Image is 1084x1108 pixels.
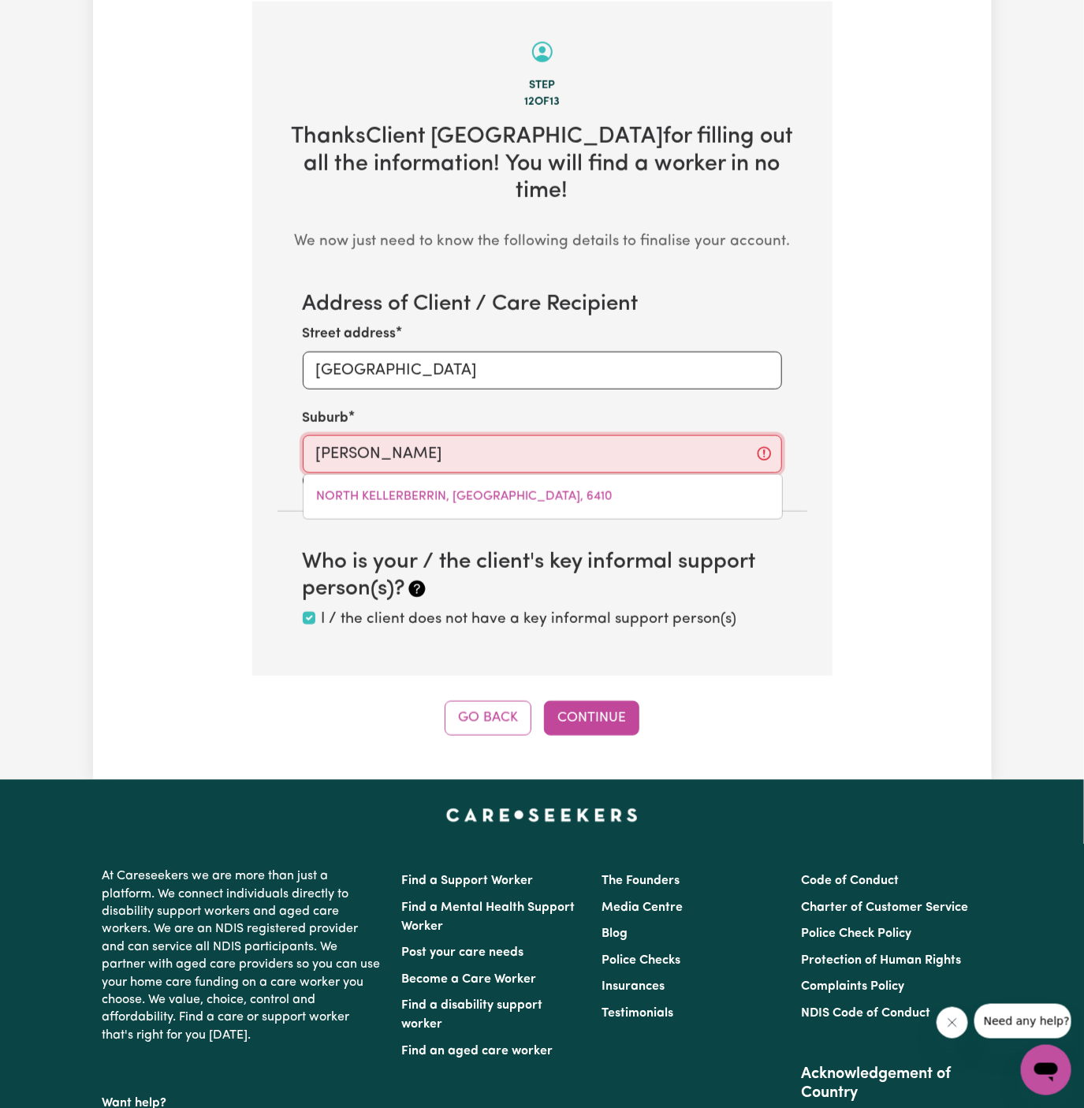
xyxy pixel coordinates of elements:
label: I / the client does not have a key informal support person(s) [322,609,737,632]
a: Blog [602,928,628,941]
div: menu-options [303,474,783,520]
a: Post your care needs [402,947,524,960]
a: Careseekers home page [446,808,638,821]
label: Street address [303,324,397,345]
a: Police Check Policy [801,928,911,941]
a: Testimonials [602,1008,673,1020]
a: Find a Mental Health Support Worker [402,902,576,934]
a: Police Checks [602,955,680,968]
iframe: Close message [937,1007,968,1039]
a: Charter of Customer Service [801,902,968,915]
label: Suburb [303,409,349,429]
iframe: Button to launch messaging window [1021,1045,1071,1095]
div: Step [278,77,807,95]
input: e.g. North Bondi, New South Wales [303,435,782,473]
input: e.g. 24/29, Victoria St. [303,352,782,390]
div: 12 of 13 [278,94,807,111]
a: The Founders [602,875,680,888]
h1: Who is your / the client's key informal support person(s)? [303,550,782,602]
p: We now just need to know the following details to finalise your account. [278,231,807,254]
h2: Acknowledgement of Country [801,1065,982,1103]
a: Find a Support Worker [402,875,534,888]
a: Find a disability support worker [402,1000,543,1032]
button: Go Back [445,701,531,736]
a: Media Centre [602,902,683,915]
a: NORTH KELLERBERRIN, Western Australia, 6410 [304,481,782,513]
h1: Address of Client / Care Recipient [303,292,782,319]
iframe: Message from company [974,1004,1071,1039]
a: Protection of Human Rights [801,955,961,968]
a: Find an aged care worker [402,1046,553,1058]
a: Insurances [602,981,665,994]
span: NORTH KELLERBERRIN, [GEOGRAPHIC_DATA], 6410 [316,491,613,503]
button: Continue [544,701,639,736]
p: At Careseekers we are more than just a platform. We connect individuals directly to disability su... [102,862,383,1051]
a: Become a Care Worker [402,974,537,987]
h2: Thanks Client [GEOGRAPHIC_DATA] for filling out all the information! You will find a worker in no... [278,124,807,206]
a: Complaints Policy [801,981,904,994]
a: NDIS Code of Conduct [801,1008,930,1020]
a: Code of Conduct [801,875,899,888]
